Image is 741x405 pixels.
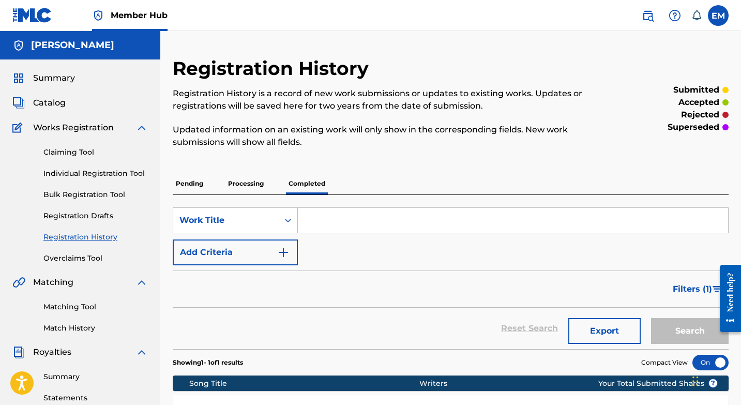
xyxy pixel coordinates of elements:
a: Public Search [638,5,658,26]
div: Help [664,5,685,26]
p: accepted [678,96,719,109]
p: superseded [668,121,719,133]
span: Catalog [33,97,66,109]
a: Match History [43,323,148,334]
img: Top Rightsholder [92,9,104,22]
p: Processing [225,173,267,194]
a: Registration Drafts [43,211,148,221]
h2: Registration History [173,57,374,80]
p: Showing 1 - 1 of 1 results [173,358,243,367]
a: Matching Tool [43,302,148,312]
div: Work Title [179,214,273,227]
img: help [669,9,681,22]
span: Compact View [641,358,688,367]
span: Matching [33,276,73,289]
img: Summary [12,72,25,84]
div: Writers [419,378,631,389]
p: Pending [173,173,206,194]
div: Notifications [691,10,702,21]
a: Overclaims Tool [43,253,148,264]
img: Works Registration [12,122,26,134]
img: 9d2ae6d4665cec9f34b9.svg [277,246,290,259]
img: Matching [12,276,25,289]
span: Royalties [33,346,71,358]
button: Filters (1) [667,276,729,302]
span: Member Hub [111,9,168,21]
button: Add Criteria [173,239,298,265]
p: Updated information on an existing work will only show in the corresponding fields. New work subm... [173,124,601,148]
img: expand [135,122,148,134]
button: Export [568,318,641,344]
form: Search Form [173,207,729,349]
div: User Menu [708,5,729,26]
a: SummarySummary [12,72,75,84]
a: Statements [43,393,148,403]
p: submitted [673,84,719,96]
div: Drag [692,366,699,397]
img: search [642,9,654,22]
span: Your Total Submitted Shares [598,378,718,389]
img: Royalties [12,346,25,358]
p: rejected [681,109,719,121]
div: Song Title [189,378,419,389]
a: Bulk Registration Tool [43,189,148,200]
a: CatalogCatalog [12,97,66,109]
a: Registration History [43,232,148,243]
span: Summary [33,72,75,84]
a: Summary [43,371,148,382]
img: expand [135,276,148,289]
img: Catalog [12,97,25,109]
img: MLC Logo [12,8,52,23]
iframe: Resource Center [712,257,741,340]
p: Registration History is a record of new work submissions or updates to existing works. Updates or... [173,87,601,112]
span: Filters ( 1 ) [673,283,712,295]
iframe: Chat Widget [689,355,741,405]
span: Works Registration [33,122,114,134]
img: expand [135,346,148,358]
h5: EUGENE MBUKI [31,39,114,51]
a: Individual Registration Tool [43,168,148,179]
img: Accounts [12,39,25,52]
a: Claiming Tool [43,147,148,158]
p: Completed [285,173,328,194]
